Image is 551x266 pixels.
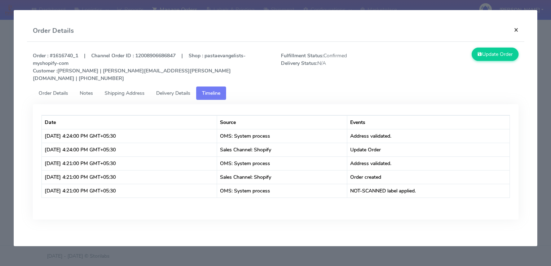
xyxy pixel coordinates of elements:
[275,52,400,82] span: Confirmed N/A
[33,52,246,82] strong: Order : #1616740_1 | Channel Order ID : 12008906686847 | Shop : pastaevangelists-myshopify-com [P...
[80,90,93,97] span: Notes
[217,170,347,184] td: Sales Channel: Shopify
[105,90,145,97] span: Shipping Address
[347,143,510,156] td: Update Order
[42,143,217,156] td: [DATE] 4:24:00 PM GMT+05:30
[281,60,317,67] strong: Delivery Status:
[217,129,347,143] td: OMS: System process
[33,87,519,100] ul: Tabs
[42,184,217,198] td: [DATE] 4:21:00 PM GMT+05:30
[42,156,217,170] td: [DATE] 4:21:00 PM GMT+05:30
[217,156,347,170] td: OMS: System process
[347,170,510,184] td: Order created
[33,67,57,74] strong: Customer :
[39,90,68,97] span: Order Details
[281,52,323,59] strong: Fulfillment Status:
[347,156,510,170] td: Address validated.
[217,143,347,156] td: Sales Channel: Shopify
[472,48,519,61] button: Update Order
[42,115,217,129] th: Date
[202,90,220,97] span: Timeline
[33,26,74,36] h4: Order Details
[347,115,510,129] th: Events
[217,184,347,198] td: OMS: System process
[347,129,510,143] td: Address validated.
[42,129,217,143] td: [DATE] 4:24:00 PM GMT+05:30
[508,20,524,39] button: Close
[156,90,190,97] span: Delivery Details
[42,170,217,184] td: [DATE] 4:21:00 PM GMT+05:30
[347,184,510,198] td: NOT-SCANNED label applied.
[217,115,347,129] th: Source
